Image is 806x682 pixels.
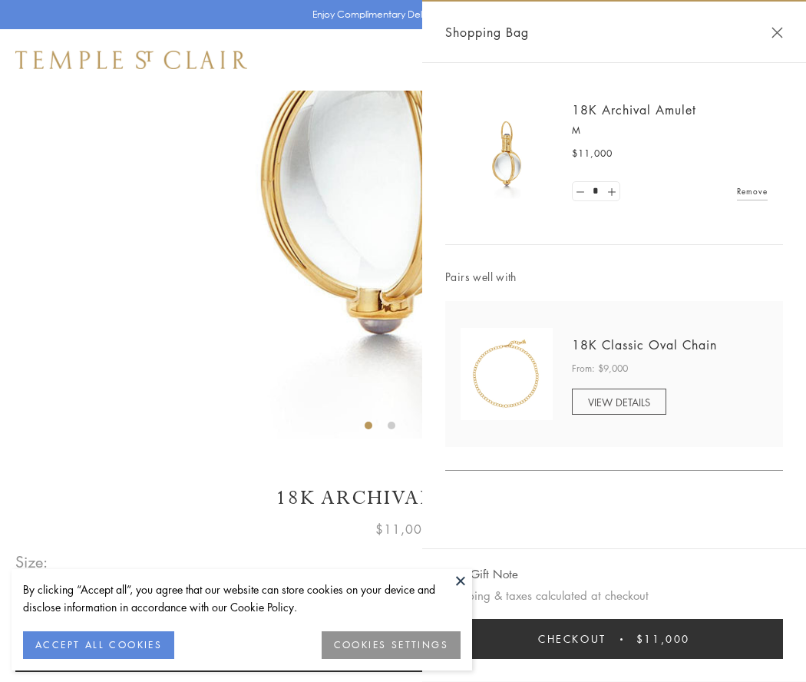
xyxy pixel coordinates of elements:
[445,564,518,584] button: Add Gift Note
[572,336,717,353] a: 18K Classic Oval Chain
[461,328,553,420] img: N88865-OV18
[445,586,783,605] p: Shipping & taxes calculated at checkout
[23,631,174,659] button: ACCEPT ALL COOKIES
[375,519,431,539] span: $11,000
[538,631,606,647] span: Checkout
[572,146,613,161] span: $11,000
[572,361,628,376] span: From: $9,000
[603,182,619,201] a: Set quantity to 2
[322,631,461,659] button: COOKIES SETTINGS
[636,631,690,647] span: $11,000
[572,389,666,415] a: VIEW DETAILS
[15,549,49,574] span: Size:
[461,108,553,200] img: 18K Archival Amulet
[572,123,768,138] p: M
[588,395,650,409] span: VIEW DETAILS
[572,101,696,118] a: 18K Archival Amulet
[15,485,791,511] h1: 18K Archival Amulet
[445,22,529,42] span: Shopping Bag
[445,268,783,286] span: Pairs well with
[15,51,247,69] img: Temple St. Clair
[573,182,588,201] a: Set quantity to 0
[737,183,768,200] a: Remove
[771,27,783,38] button: Close Shopping Bag
[312,7,487,22] p: Enjoy Complimentary Delivery & Returns
[23,581,461,616] div: By clicking “Accept all”, you agree that our website can store cookies on your device and disclos...
[445,619,783,659] button: Checkout $11,000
